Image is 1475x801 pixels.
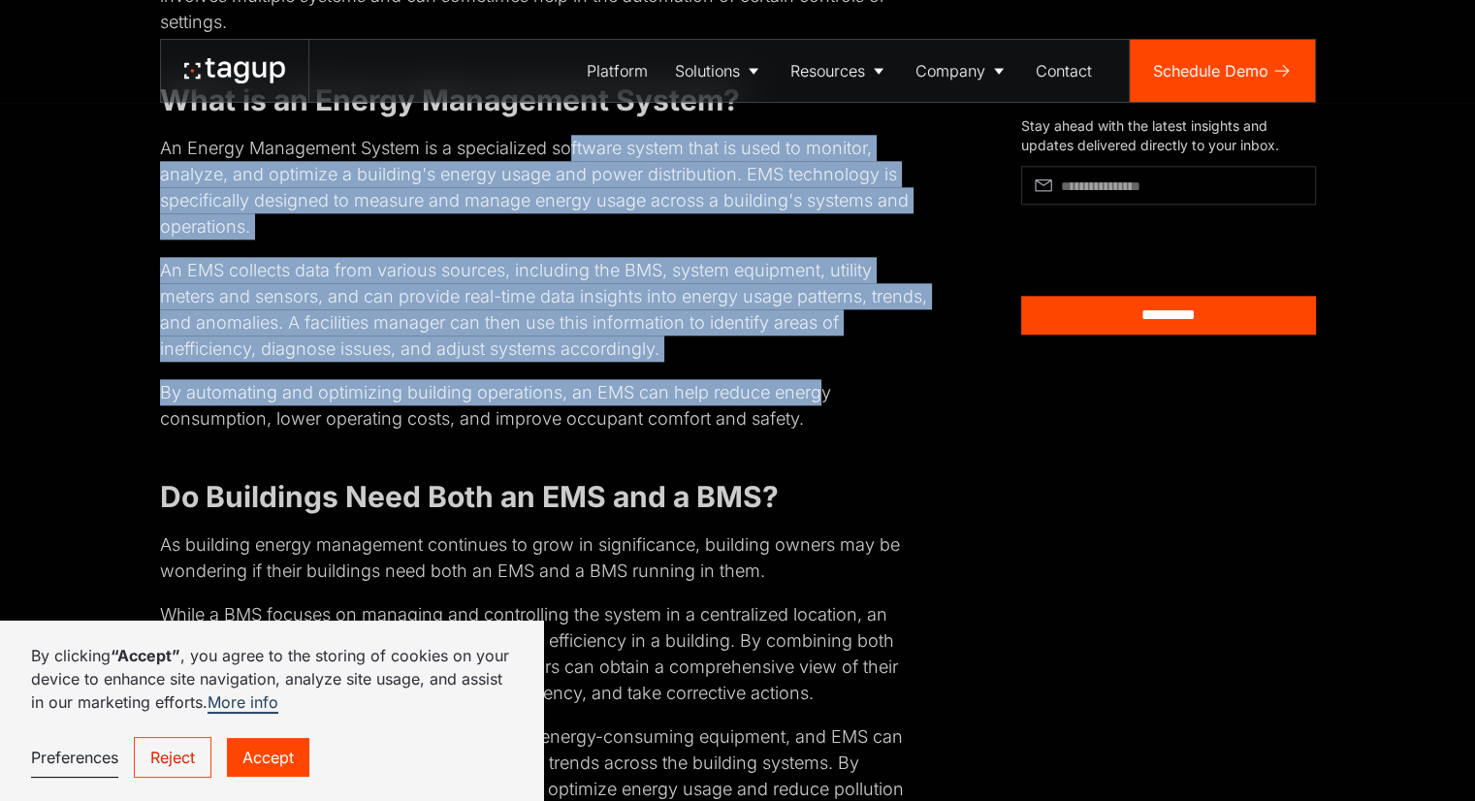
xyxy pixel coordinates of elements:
form: Article Subscribe [1021,166,1316,335]
p: By clicking , you agree to the storing of cookies on your device to enhance site navigation, anal... [31,644,512,714]
a: Contact [1022,40,1106,102]
a: Platform [573,40,661,102]
p: An EMS collects data from various sources, including the BMS, system equipment, utility meters an... [160,257,928,362]
p: While a BMS focuses on managing and controlling the system in a centralized location, an EMS is s... [160,601,928,706]
a: Schedule Demo [1130,40,1315,102]
p: By automating and optimizing building operations, an EMS can help reduce energy consumption, lowe... [160,379,928,432]
a: Accept [227,738,309,777]
div: Stay ahead with the latest insights and updates delivered directly to your inbox. [1021,116,1316,154]
div: Solutions [675,59,740,82]
div: Company [915,59,985,82]
p: As building energy management continues to grow in significance, building owners may be wondering... [160,531,928,584]
strong: “Accept” [111,646,180,665]
a: Company [902,40,1022,102]
a: Reject [134,737,211,778]
a: Resources [777,40,902,102]
strong: Do Buildings Need Both an EMS and a BMS? [160,479,779,514]
div: Contact [1036,59,1092,82]
iframe: reCAPTCHA [1021,212,1228,266]
a: Solutions [661,40,777,102]
a: Preferences [31,738,118,778]
a: More info [208,692,278,714]
div: Resources [790,59,865,82]
p: An Energy Management System is a specialized software system that is used to monitor, analyze, an... [160,135,928,240]
div: Schedule Demo [1153,59,1268,82]
div: Platform [587,59,648,82]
